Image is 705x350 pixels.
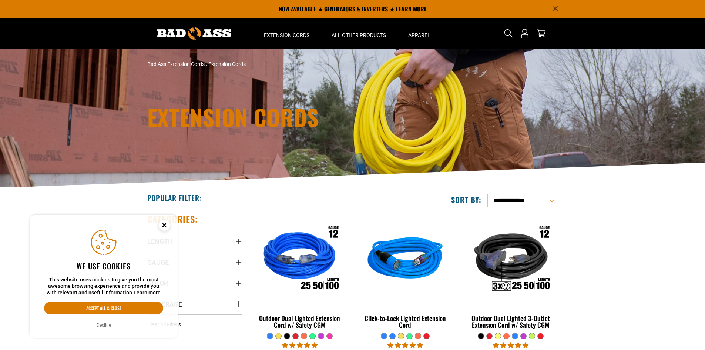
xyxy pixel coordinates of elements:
div: Outdoor Dual Lighted Extension Cord w/ Safety CGM [253,315,347,328]
img: Outdoor Dual Lighted 3-Outlet Extension Cord w/ Safety CGM [464,217,557,302]
div: Outdoor Dual Lighted 3-Outlet Extension Cord w/ Safety CGM [463,315,558,328]
span: 4.87 stars [387,342,423,349]
summary: Amperage [147,294,242,314]
summary: Search [503,27,514,39]
img: blue [359,217,452,302]
h2: Popular Filter: [147,193,202,203]
button: Decline [94,321,113,329]
span: All Other Products [332,32,386,39]
h2: We use cookies [44,261,163,271]
a: Outdoor Dual Lighted 3-Outlet Extension Cord w/ Safety CGM Outdoor Dual Lighted 3-Outlet Extensio... [463,213,558,333]
span: Apparel [408,32,430,39]
span: Extension Cords [208,61,246,67]
div: Click-to-Lock Lighted Extension Cord [358,315,452,328]
summary: All Other Products [320,18,397,49]
img: Outdoor Dual Lighted Extension Cord w/ Safety CGM [253,217,346,302]
a: blue Click-to-Lock Lighted Extension Cord [358,213,452,333]
button: Accept all & close [44,302,163,314]
h2: Categories: [147,213,198,225]
img: Bad Ass Extension Cords [157,27,231,40]
summary: Extension Cords [253,18,320,49]
span: › [206,61,207,67]
nav: breadcrumbs [147,60,417,68]
span: 4.80 stars [493,342,528,349]
summary: Apparel [397,18,442,49]
span: Extension Cords [264,32,309,39]
p: This website uses cookies to give you the most awesome browsing experience and provide you with r... [44,277,163,296]
label: Sort by: [451,195,481,204]
h1: Extension Cords [147,106,417,128]
a: Outdoor Dual Lighted Extension Cord w/ Safety CGM Outdoor Dual Lighted Extension Cord w/ Safety CGM [253,213,347,333]
span: 4.81 stars [282,342,318,349]
a: Learn more [134,290,161,296]
summary: Color [147,273,242,293]
a: Bad Ass Extension Cords [147,61,205,67]
aside: Cookie Consent [30,215,178,339]
summary: Length [147,231,242,251]
summary: Gauge [147,252,242,273]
